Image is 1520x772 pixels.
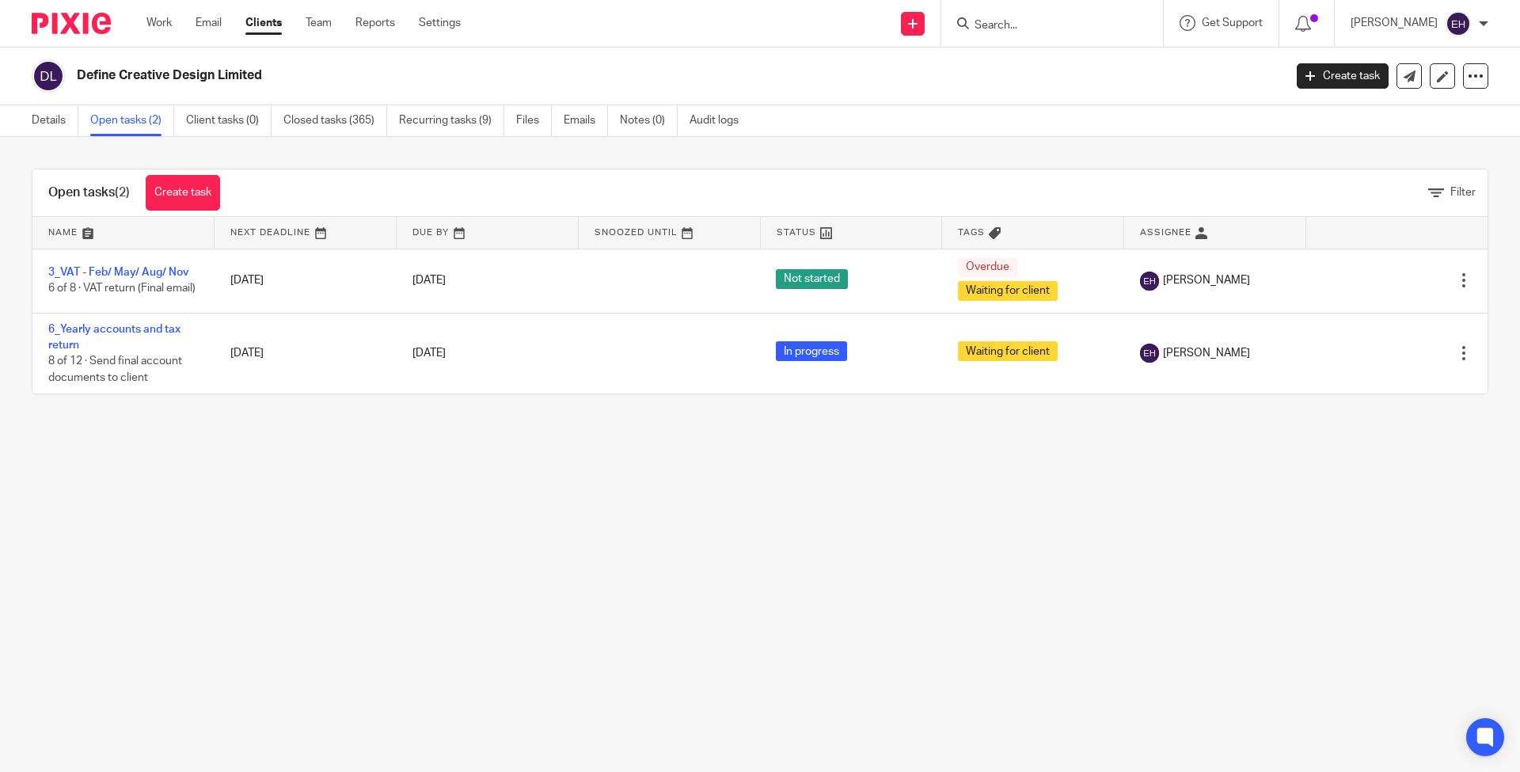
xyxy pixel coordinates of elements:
a: Settings [419,15,461,31]
span: 8 of 12 · Send final account documents to client [48,356,182,383]
img: svg%3E [1140,344,1159,363]
a: Create task [1297,63,1389,89]
h2: Define Creative Design Limited [77,67,1034,84]
a: 6_Yearly accounts and tax return [48,324,180,351]
a: Reports [355,15,395,31]
a: Notes (0) [620,105,678,136]
span: (2) [115,186,130,199]
a: Client tasks (0) [186,105,272,136]
img: Pixie [32,13,111,34]
a: Email [196,15,222,31]
p: [PERSON_NAME] [1351,15,1438,31]
a: Create task [146,175,220,211]
span: Waiting for client [958,341,1058,361]
a: Closed tasks (365) [283,105,387,136]
span: Not started [776,269,848,289]
a: Open tasks (2) [90,105,174,136]
input: Search [973,19,1115,33]
img: svg%3E [1140,272,1159,291]
td: [DATE] [215,313,397,394]
span: Overdue [958,257,1017,277]
img: svg%3E [32,59,65,93]
span: 6 of 8 · VAT return (Final email) [48,283,196,295]
a: Team [306,15,332,31]
span: Status [777,228,816,237]
a: Work [146,15,172,31]
a: Clients [245,15,282,31]
a: Audit logs [690,105,750,136]
span: Filter [1450,187,1476,198]
span: [PERSON_NAME] [1163,272,1250,288]
span: [DATE] [412,275,446,286]
span: Waiting for client [958,281,1058,301]
a: Files [516,105,552,136]
span: Tags [958,228,985,237]
img: svg%3E [1446,11,1471,36]
span: [DATE] [412,348,446,359]
a: Emails [564,105,608,136]
a: 3_VAT - Feb/ May/ Aug/ Nov [48,267,189,278]
span: Get Support [1202,17,1263,29]
span: [PERSON_NAME] [1163,345,1250,361]
td: [DATE] [215,249,397,313]
h1: Open tasks [48,184,130,201]
span: In progress [776,341,847,361]
a: Recurring tasks (9) [399,105,504,136]
a: Details [32,105,78,136]
span: Snoozed Until [595,228,678,237]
